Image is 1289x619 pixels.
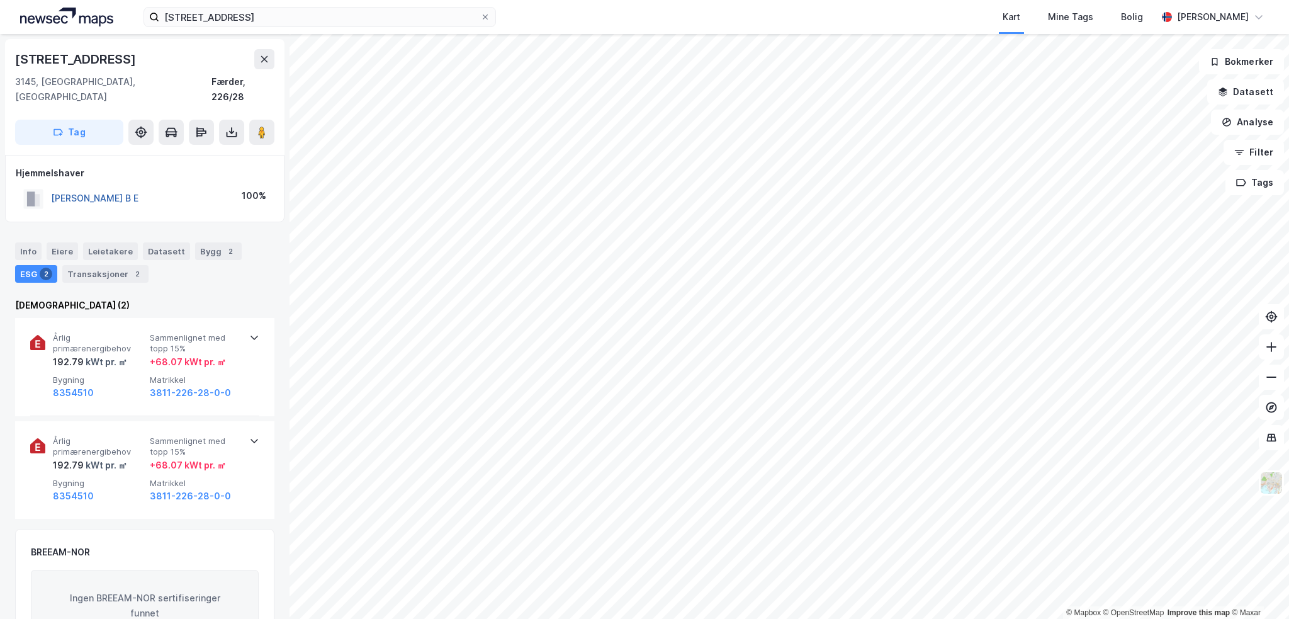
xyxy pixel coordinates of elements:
[16,166,274,181] div: Hjemmelshaver
[47,242,78,260] div: Eiere
[1168,608,1230,617] a: Improve this map
[53,489,94,504] button: 8354510
[1066,608,1101,617] a: Mapbox
[62,265,149,283] div: Transaksjoner
[1259,471,1283,495] img: Z
[15,120,123,145] button: Tag
[150,489,231,504] button: 3811-226-28-0-0
[15,265,57,283] div: ESG
[1103,608,1164,617] a: OpenStreetMap
[53,436,145,458] span: Årlig primærenergibehov
[150,436,242,458] span: Sammenlignet med topp 15%
[15,242,42,260] div: Info
[211,74,274,105] div: Færder, 226/28
[1225,170,1284,195] button: Tags
[1177,9,1249,25] div: [PERSON_NAME]
[84,458,127,473] div: kWt pr. ㎡
[53,385,94,400] button: 8354510
[83,242,138,260] div: Leietakere
[15,298,274,313] div: [DEMOGRAPHIC_DATA] (2)
[150,375,242,385] span: Matrikkel
[15,49,138,69] div: [STREET_ADDRESS]
[1048,9,1093,25] div: Mine Tags
[53,478,145,489] span: Bygning
[1226,559,1289,619] div: Kontrollprogram for chat
[150,385,231,400] button: 3811-226-28-0-0
[53,458,127,473] div: 192.79
[242,188,266,203] div: 100%
[20,8,113,26] img: logo.a4113a55bc3d86da70a041830d287a7e.svg
[1121,9,1143,25] div: Bolig
[159,8,480,26] input: Søk på adresse, matrikkel, gårdeiere, leietakere eller personer
[31,545,90,560] div: BREEAM-NOR
[40,268,52,280] div: 2
[84,355,127,370] div: kWt pr. ㎡
[150,355,226,370] div: + 68.07 kWt pr. ㎡
[1199,49,1284,74] button: Bokmerker
[53,355,127,370] div: 192.79
[53,375,145,385] span: Bygning
[131,268,144,280] div: 2
[1003,9,1020,25] div: Kart
[143,242,190,260] div: Datasett
[224,245,237,258] div: 2
[1226,559,1289,619] iframe: Chat Widget
[1207,79,1284,105] button: Datasett
[15,74,211,105] div: 3145, [GEOGRAPHIC_DATA], [GEOGRAPHIC_DATA]
[53,332,145,355] span: Årlig primærenergibehov
[150,332,242,355] span: Sammenlignet med topp 15%
[150,478,242,489] span: Matrikkel
[150,458,226,473] div: + 68.07 kWt pr. ㎡
[1211,110,1284,135] button: Analyse
[195,242,242,260] div: Bygg
[1224,140,1284,165] button: Filter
